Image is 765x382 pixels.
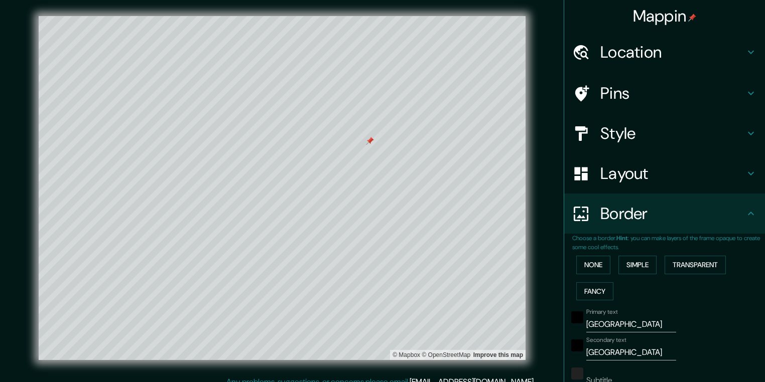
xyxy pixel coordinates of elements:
[422,351,470,358] a: OpenStreetMap
[564,194,765,234] div: Border
[616,234,628,242] b: Hint
[618,256,657,274] button: Simple
[600,163,745,183] h4: Layout
[571,311,583,323] button: black
[586,308,617,316] label: Primary text
[576,256,610,274] button: None
[473,351,523,358] a: Map feedback
[571,339,583,351] button: black
[564,73,765,113] div: Pins
[571,367,583,379] button: color-222222
[564,153,765,194] div: Layout
[665,256,726,274] button: Transparent
[586,336,626,344] label: Secondary text
[564,32,765,72] div: Location
[688,14,696,22] img: pin-icon.png
[676,343,754,371] iframe: Help widget launcher
[576,282,613,301] button: Fancy
[600,123,745,143] h4: Style
[572,234,765,252] p: Choose a border. : you can make layers of the frame opaque to create some cool effects.
[600,204,745,224] h4: Border
[564,113,765,153] div: Style
[393,351,420,358] a: Mapbox
[600,42,745,62] h4: Location
[600,83,745,103] h4: Pins
[633,6,697,26] h4: Mappin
